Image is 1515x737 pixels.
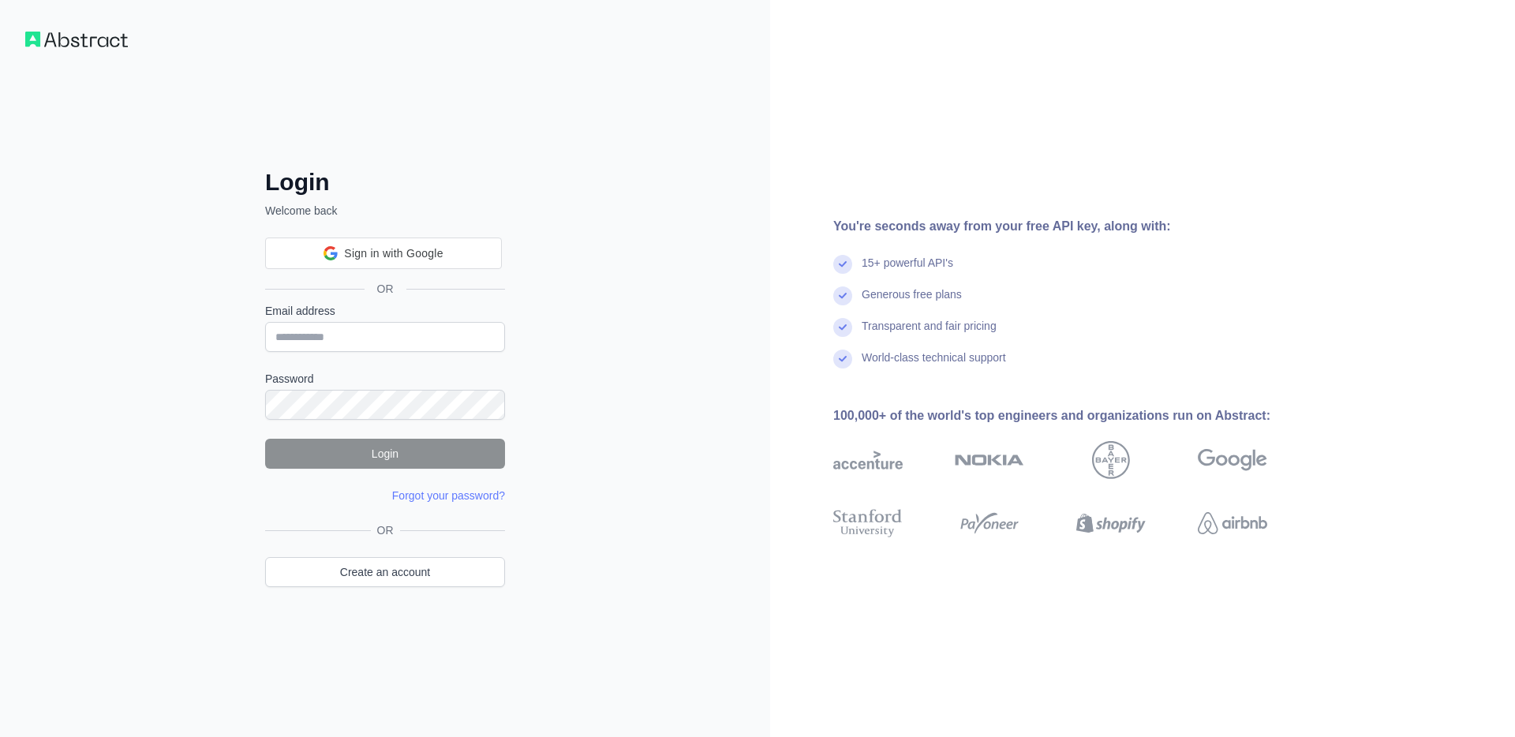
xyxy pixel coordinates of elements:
[265,371,505,387] label: Password
[1198,506,1267,541] img: airbnb
[833,441,903,479] img: accenture
[365,281,406,297] span: OR
[833,406,1318,425] div: 100,000+ of the world's top engineers and organizations run on Abstract:
[1092,441,1130,479] img: bayer
[25,32,128,47] img: Workflow
[862,255,953,286] div: 15+ powerful API's
[265,238,502,269] div: Sign in with Google
[955,441,1024,479] img: nokia
[833,350,852,368] img: check mark
[265,203,505,219] p: Welcome back
[265,439,505,469] button: Login
[265,168,505,196] h2: Login
[833,286,852,305] img: check mark
[833,217,1318,236] div: You're seconds away from your free API key, along with:
[265,303,505,319] label: Email address
[955,506,1024,541] img: payoneer
[862,350,1006,381] div: World-class technical support
[833,506,903,541] img: stanford university
[862,286,962,318] div: Generous free plans
[833,318,852,337] img: check mark
[1198,441,1267,479] img: google
[371,522,400,538] span: OR
[1076,506,1146,541] img: shopify
[392,489,505,502] a: Forgot your password?
[833,255,852,274] img: check mark
[344,245,443,262] span: Sign in with Google
[862,318,997,350] div: Transparent and fair pricing
[265,557,505,587] a: Create an account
